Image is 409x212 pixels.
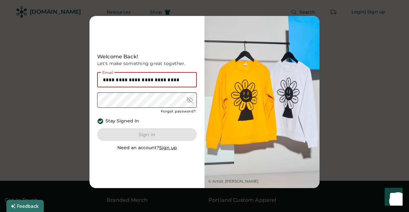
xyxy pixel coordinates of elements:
div: © Artist: [PERSON_NAME] [208,179,259,184]
u: Sign up [159,145,177,150]
iframe: Front Chat [379,183,406,211]
button: Sign in [97,128,197,141]
div: Need an account? [117,145,177,151]
div: Welcome Back! [97,53,197,61]
div: Let's make something great together. [97,61,197,67]
div: Stay Signed In [105,118,139,124]
div: Forgot password? [161,109,196,114]
div: Email [101,71,114,75]
img: Web-Rendered_Studio-51sRGB.jpg [204,16,320,188]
